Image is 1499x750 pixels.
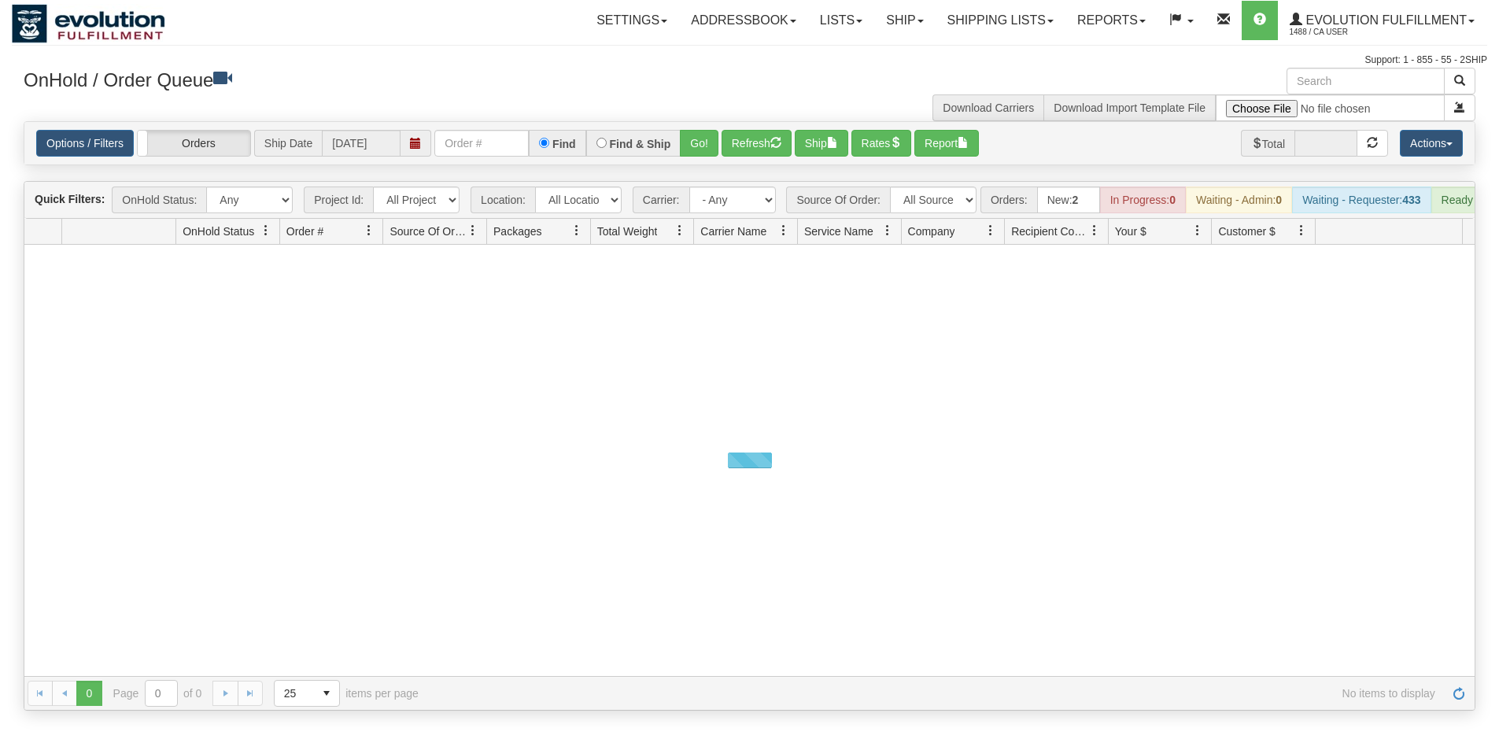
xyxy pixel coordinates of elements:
[24,182,1475,219] div: grid toolbar
[1302,13,1467,27] span: Evolution Fulfillment
[35,191,105,207] label: Quick Filters:
[1446,681,1471,706] a: Refresh
[786,187,890,213] span: Source Of Order:
[112,187,206,213] span: OnHold Status:
[1463,294,1497,455] iframe: chat widget
[36,130,134,157] a: Options / Filters
[1287,68,1445,94] input: Search
[460,217,486,244] a: Source Of Order filter column settings
[1073,194,1079,206] strong: 2
[12,54,1487,67] div: Support: 1 - 855 - 55 - 2SHIP
[1402,194,1420,206] strong: 433
[1292,187,1431,213] div: Waiting - Requester:
[585,1,679,40] a: Settings
[1241,130,1295,157] span: Total
[563,217,590,244] a: Packages filter column settings
[908,224,955,239] span: Company
[808,1,874,40] a: Lists
[851,130,912,157] button: Rates
[1184,217,1211,244] a: Your $ filter column settings
[795,130,848,157] button: Ship
[1288,217,1315,244] a: Customer $ filter column settings
[1400,130,1463,157] button: Actions
[1278,1,1486,40] a: Evolution Fulfillment 1488 / CA User
[76,681,102,706] span: Page 0
[286,224,323,239] span: Order #
[722,130,792,157] button: Refresh
[1290,24,1408,40] span: 1488 / CA User
[441,687,1435,700] span: No items to display
[304,187,373,213] span: Project Id:
[1065,1,1157,40] a: Reports
[254,130,322,157] span: Ship Date
[936,1,1065,40] a: Shipping lists
[610,139,671,150] label: Find & Ship
[284,685,305,701] span: 25
[12,4,165,43] img: logo1488.jpg
[1011,224,1088,239] span: Recipient Country
[1100,187,1186,213] div: In Progress:
[274,680,419,707] span: items per page
[1081,217,1108,244] a: Recipient Country filter column settings
[1115,224,1146,239] span: Your $
[874,1,935,40] a: Ship
[434,130,529,157] input: Order #
[552,139,576,150] label: Find
[1218,224,1275,239] span: Customer $
[679,1,808,40] a: Addressbook
[914,130,979,157] button: Report
[1054,102,1205,114] a: Download Import Template File
[274,680,340,707] span: Page sizes drop down
[24,68,738,91] h3: OnHold / Order Queue
[493,224,541,239] span: Packages
[597,224,658,239] span: Total Weight
[977,217,1004,244] a: Company filter column settings
[1169,194,1176,206] strong: 0
[666,217,693,244] a: Total Weight filter column settings
[1037,187,1100,213] div: New:
[390,224,467,239] span: Source Of Order
[138,131,250,156] label: Orders
[943,102,1034,114] a: Download Carriers
[356,217,382,244] a: Order # filter column settings
[253,217,279,244] a: OnHold Status filter column settings
[1186,187,1292,213] div: Waiting - Admin:
[680,130,718,157] button: Go!
[633,187,689,213] span: Carrier:
[980,187,1037,213] span: Orders:
[113,680,202,707] span: Page of 0
[700,224,766,239] span: Carrier Name
[1216,94,1445,121] input: Import
[314,681,339,706] span: select
[471,187,535,213] span: Location:
[770,217,797,244] a: Carrier Name filter column settings
[1276,194,1282,206] strong: 0
[1444,68,1475,94] button: Search
[874,217,901,244] a: Service Name filter column settings
[804,224,873,239] span: Service Name
[183,224,254,239] span: OnHold Status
